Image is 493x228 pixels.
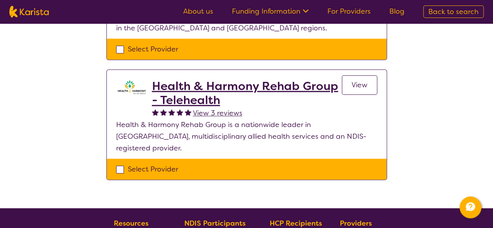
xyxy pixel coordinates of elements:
span: Back to search [428,7,479,16]
img: Karista logo [9,6,49,18]
a: For Providers [327,7,371,16]
img: fullstar [177,109,183,115]
a: View [342,75,377,95]
a: About us [183,7,213,16]
img: fullstar [185,109,191,115]
a: View 3 reviews [193,107,242,119]
a: Funding Information [232,7,309,16]
a: Back to search [423,5,484,18]
img: fullstar [168,109,175,115]
button: Channel Menu [459,196,481,218]
a: Blog [389,7,405,16]
img: fullstar [152,109,159,115]
img: ztak9tblhgtrn1fit8ap.png [116,79,147,95]
b: HCP Recipients [269,219,322,228]
b: Providers [340,219,372,228]
b: NDIS Participants [184,219,246,228]
span: View [352,80,368,90]
b: Resources [114,219,148,228]
img: fullstar [160,109,167,115]
a: Health & Harmony Rehab Group - Telehealth [152,79,342,107]
span: View 3 reviews [193,108,242,118]
p: Health & Harmony Rehab Group is a nationwide leader in [GEOGRAPHIC_DATA], multidisciplinary allie... [116,119,377,154]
